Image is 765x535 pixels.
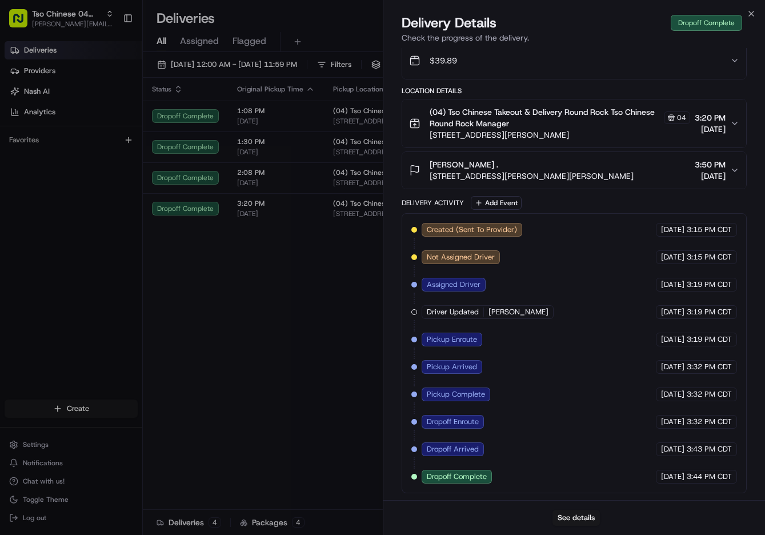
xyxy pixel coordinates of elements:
[661,225,684,235] span: [DATE]
[661,252,684,262] span: [DATE]
[7,251,92,272] a: 📗Knowledge Base
[677,113,686,122] span: 04
[695,159,726,170] span: 3:50 PM
[427,389,485,400] span: Pickup Complete
[101,177,125,186] span: [DATE]
[661,280,684,290] span: [DATE]
[695,123,726,135] span: [DATE]
[661,389,684,400] span: [DATE]
[430,170,634,182] span: [STREET_ADDRESS][PERSON_NAME][PERSON_NAME]
[427,307,479,317] span: Driver Updated
[402,198,464,207] div: Delivery Activity
[402,99,747,147] button: (04) Tso Chinese Takeout & Delivery Round Rock Tso Chinese Round Rock Manager04[STREET_ADDRESS][P...
[427,252,495,262] span: Not Assigned Driver
[687,417,732,427] span: 3:32 PM CDT
[661,307,684,317] span: [DATE]
[695,170,726,182] span: [DATE]
[552,510,600,526] button: See details
[687,362,732,372] span: 3:32 PM CDT
[108,255,183,267] span: API Documentation
[402,32,747,43] p: Check the progress of the delivery.
[661,362,684,372] span: [DATE]
[11,166,30,185] img: Angelique Valdez
[427,225,517,235] span: Created (Sent To Provider)
[114,284,138,292] span: Pylon
[101,208,125,217] span: [DATE]
[430,55,457,66] span: $39.89
[402,152,747,189] button: [PERSON_NAME] .[STREET_ADDRESS][PERSON_NAME][PERSON_NAME]3:50 PM[DATE]
[427,280,480,290] span: Assigned Driver
[687,334,732,345] span: 3:19 PM CDT
[23,209,32,218] img: 1736555255976-a54dd68f-1ca7-489b-9aae-adbdc363a1c4
[92,251,188,272] a: 💻API Documentation
[430,159,498,170] span: [PERSON_NAME] .
[427,472,487,482] span: Dropoff Complete
[687,444,732,454] span: 3:43 PM CDT
[24,109,45,130] img: 9188753566659_6852d8bf1fb38e338040_72.png
[687,252,732,262] span: 3:15 PM CDT
[11,197,30,215] img: Brigitte Vinadas
[687,280,732,290] span: 3:19 PM CDT
[35,208,93,217] span: [PERSON_NAME]
[427,444,479,454] span: Dropoff Arrived
[11,149,77,158] div: Past conversations
[23,178,32,187] img: 1736555255976-a54dd68f-1ca7-489b-9aae-adbdc363a1c4
[430,106,662,129] span: (04) Tso Chinese Takeout & Delivery Round Rock Tso Chinese Round Rock Manager
[402,86,747,95] div: Location Details
[23,255,87,267] span: Knowledge Base
[11,46,208,64] p: Welcome 👋
[687,307,732,317] span: 3:19 PM CDT
[35,177,93,186] span: [PERSON_NAME]
[661,334,684,345] span: [DATE]
[661,444,684,454] span: [DATE]
[687,225,732,235] span: 3:15 PM CDT
[51,121,157,130] div: We're available if you need us!
[11,109,32,130] img: 1736555255976-a54dd68f-1ca7-489b-9aae-adbdc363a1c4
[687,472,732,482] span: 3:44 PM CDT
[430,129,691,141] span: [STREET_ADDRESS][PERSON_NAME]
[427,334,477,345] span: Pickup Enroute
[11,257,21,266] div: 📗
[687,389,732,400] span: 3:32 PM CDT
[177,146,208,160] button: See all
[695,112,726,123] span: 3:20 PM
[488,307,548,317] span: [PERSON_NAME]
[95,177,99,186] span: •
[30,74,189,86] input: Clear
[661,472,684,482] span: [DATE]
[661,417,684,427] span: [DATE]
[97,257,106,266] div: 💻
[81,283,138,292] a: Powered byPylon
[427,417,479,427] span: Dropoff Enroute
[95,208,99,217] span: •
[51,109,187,121] div: Start new chat
[402,42,747,79] button: $39.89
[11,11,34,34] img: Nash
[471,196,522,210] button: Add Event
[402,14,496,32] span: Delivery Details
[427,362,477,372] span: Pickup Arrived
[194,113,208,126] button: Start new chat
